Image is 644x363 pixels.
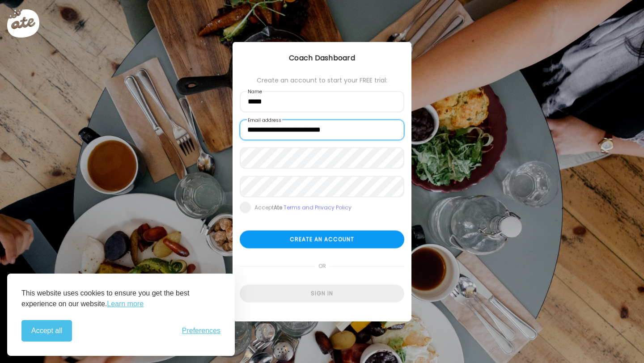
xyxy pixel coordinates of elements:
a: Terms and Privacy Policy [284,204,352,211]
p: This website uses cookies to ensure you get the best experience on our website. [21,288,220,309]
div: Coach Dashboard [233,53,411,63]
div: Sign in [240,285,404,303]
b: Ate [274,204,282,211]
button: Toggle preferences [182,327,220,335]
label: Email address [247,117,282,124]
a: Learn more [107,299,144,309]
span: or [315,257,330,275]
span: Preferences [182,327,220,335]
div: Create an account [240,231,404,249]
label: Name [247,89,263,96]
div: Accept [254,204,352,211]
div: Create an account to start your FREE trial: [240,77,404,84]
button: Accept all cookies [21,320,72,342]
